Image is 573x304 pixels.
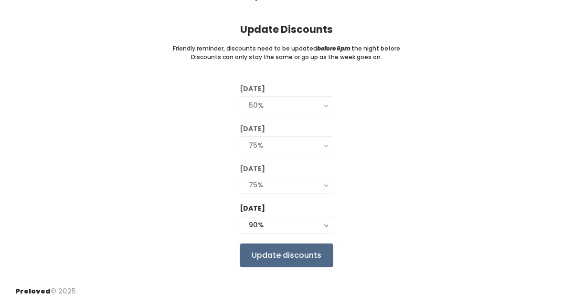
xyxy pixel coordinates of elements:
[240,136,333,154] button: 75%
[240,176,333,194] button: 75%
[249,220,324,230] div: 90%
[240,203,265,213] label: [DATE]
[191,53,382,61] small: Discounts can only stay the same or go up as the week goes on.
[240,164,265,174] label: [DATE]
[15,286,51,296] span: Preloved
[317,44,350,52] i: before 6pm
[240,216,333,234] button: 90%
[173,44,400,53] small: Friendly reminder, discounts need to be updated the night before
[249,140,324,151] div: 75%
[240,96,333,114] button: 50%
[249,180,324,190] div: 75%
[240,84,265,94] label: [DATE]
[249,100,324,111] div: 50%
[240,243,333,267] input: Update discounts
[15,279,76,296] div: © 2025
[240,124,265,134] label: [DATE]
[240,24,333,35] h4: Update Discounts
